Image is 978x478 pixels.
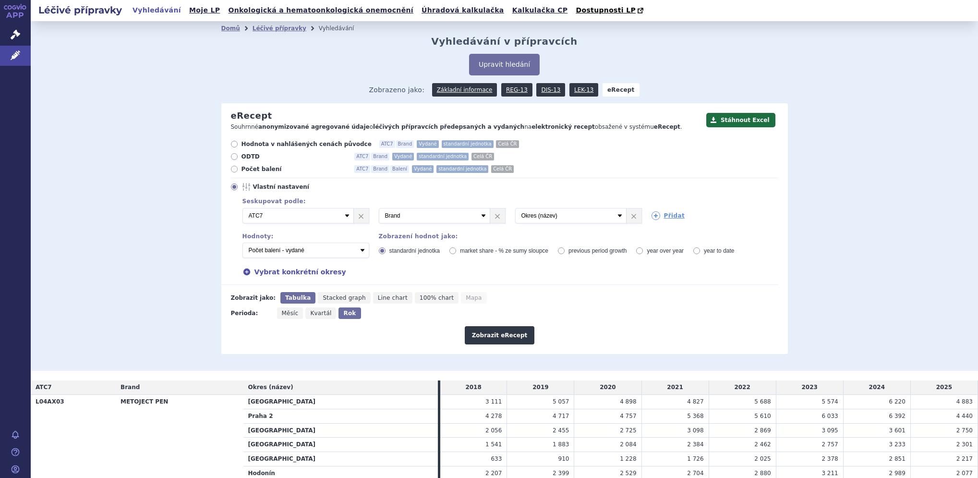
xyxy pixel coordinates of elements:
td: 2022 [709,380,776,394]
span: 2 869 [754,427,771,434]
span: Vydané [392,153,414,160]
td: 2018 [440,380,507,394]
a: REG-13 [501,83,532,97]
span: ODTD [241,153,347,160]
span: Okres (název) [248,384,293,391]
span: standardní jednotka [442,140,494,148]
span: 2 378 [821,455,838,462]
span: 2 704 [687,470,703,477]
span: 910 [558,455,569,462]
span: 633 [491,455,502,462]
span: 2 757 [821,441,838,448]
strong: eRecept [654,123,680,130]
span: 3 601 [889,427,905,434]
td: 2020 [574,380,641,394]
span: ATC7 [354,165,370,173]
span: Mapa [466,294,482,301]
div: Vybrat konkrétní okresy [233,267,778,277]
span: 2 077 [956,470,973,477]
span: 2 025 [754,455,771,462]
span: Brand [396,140,414,148]
span: 4 827 [687,398,703,405]
span: 4 883 [956,398,973,405]
span: Počet balení [241,165,347,173]
a: Kalkulačka CP [509,4,571,17]
span: 4 717 [553,413,569,419]
span: 2 084 [620,441,636,448]
span: Brand [371,153,389,160]
span: Rok [343,310,356,317]
div: Zobrazit jako: [231,292,276,304]
div: Hodnoty: [242,233,369,240]
span: Vydané [412,165,434,173]
td: 2021 [641,380,709,394]
td: 2024 [843,380,910,394]
span: 6 392 [889,413,905,419]
span: 4 757 [620,413,636,419]
button: Upravit hledání [469,54,540,75]
span: 5 368 [687,413,703,419]
td: 2023 [776,380,843,394]
span: 2 462 [754,441,771,448]
button: Zobrazit eRecept [465,326,535,344]
span: standardní jednotka [389,247,440,254]
span: Brand [121,384,140,391]
span: standardní jednotka [417,153,469,160]
span: Celá ČR [491,165,514,173]
span: Tabulka [285,294,311,301]
span: 100% chart [420,294,454,301]
span: 3 095 [821,427,838,434]
span: Brand [371,165,389,173]
span: ATC7 [354,153,370,160]
span: 1 726 [687,455,703,462]
span: 5 574 [821,398,838,405]
a: × [490,208,505,223]
a: × [627,208,641,223]
span: Vydané [417,140,438,148]
h2: eRecept [231,110,272,121]
a: × [354,208,369,223]
a: Léčivé přípravky [253,25,306,32]
div: Zobrazení hodnot jako: [379,233,778,240]
span: 2 056 [485,427,502,434]
span: 1 541 [485,441,502,448]
span: 4 440 [956,413,973,419]
span: 3 111 [485,398,502,405]
span: Vlastní nastavení [253,183,359,191]
span: Celá ČR [496,140,519,148]
a: DIS-13 [536,83,565,97]
th: [GEOGRAPHIC_DATA] [243,438,438,452]
span: 3 233 [889,441,905,448]
strong: eRecept [603,83,640,97]
span: Balení [390,165,409,173]
a: LEK-13 [569,83,598,97]
span: previous period growth [568,247,627,254]
a: Moje LP [186,4,223,17]
span: Dostupnosti LP [576,6,636,14]
div: Perioda: [231,307,272,319]
strong: léčivých přípravcích předepsaných a vydaných [373,123,524,130]
div: Seskupovat podle: [233,198,778,205]
span: 2 399 [553,470,569,477]
span: 2 725 [620,427,636,434]
span: Měsíc [282,310,299,317]
span: 2 529 [620,470,636,477]
a: Základní informace [432,83,497,97]
span: 1 883 [553,441,569,448]
span: 2 989 [889,470,905,477]
a: Úhradová kalkulačka [419,4,507,17]
span: 2 851 [889,455,905,462]
a: Onkologická a hematoonkologická onemocnění [225,4,416,17]
a: Přidat [652,211,685,220]
span: 2 217 [956,455,973,462]
span: ATC7 [36,384,52,391]
h2: Vyhledávání v přípravcích [431,36,578,47]
span: 1 228 [620,455,636,462]
span: 5 057 [553,398,569,405]
span: year over year [647,247,684,254]
span: market share - % ze sumy sloupce [460,247,548,254]
th: Praha 2 [243,409,438,423]
span: 5 610 [754,413,771,419]
td: 2019 [507,380,574,394]
span: 2 301 [956,441,973,448]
